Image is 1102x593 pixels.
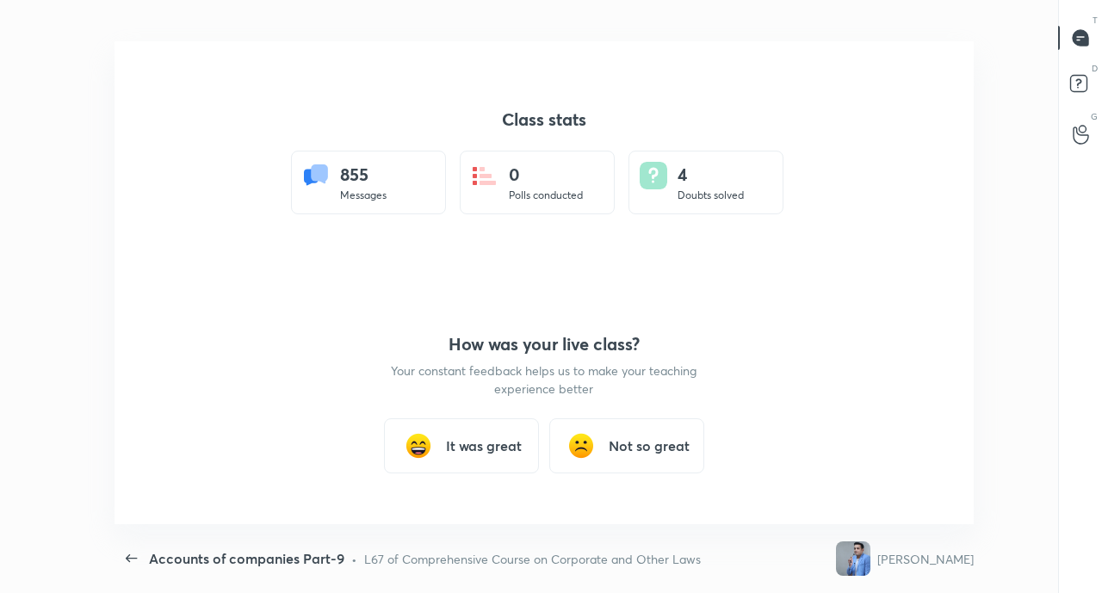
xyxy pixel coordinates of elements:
p: T [1093,14,1098,27]
div: Doubts solved [678,188,744,203]
img: grinning_face_with_smiling_eyes_cmp.gif [401,429,436,463]
h3: It was great [446,435,522,456]
div: Polls conducted [509,188,583,203]
div: • [351,550,357,568]
div: 4 [678,162,744,188]
p: Your constant feedback helps us to make your teaching experience better [389,361,699,398]
img: statsPoll.b571884d.svg [471,162,498,189]
img: frowning_face_cmp.gif [564,429,598,463]
h4: How was your live class? [389,334,699,355]
h4: Class stats [291,109,797,130]
img: statsMessages.856aad98.svg [302,162,330,189]
img: doubts.8a449be9.svg [640,162,667,189]
h3: Not so great [609,435,690,456]
div: [PERSON_NAME] [877,550,974,568]
p: D [1092,62,1098,75]
div: L67 of Comprehensive Course on Corporate and Other Laws [364,550,701,568]
div: Accounts of companies Part-9 [149,548,344,569]
img: 5a270568c3c64797abd277386626bc37.jpg [836,541,870,576]
div: 0 [509,162,583,188]
div: 855 [340,162,387,188]
p: G [1091,110,1098,123]
div: Messages [340,188,387,203]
